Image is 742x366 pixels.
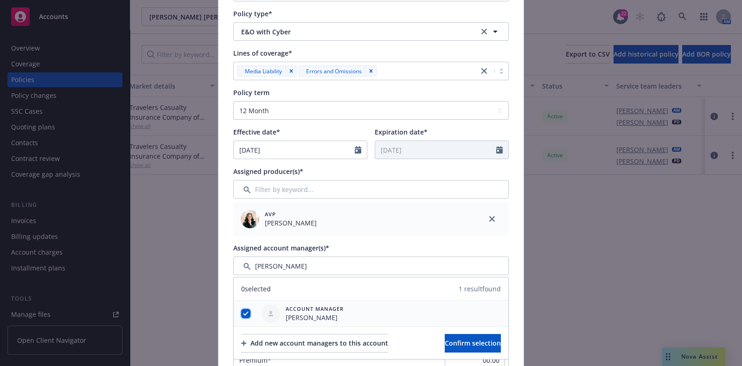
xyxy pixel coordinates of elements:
svg: Calendar [496,146,503,154]
svg: Calendar [355,146,361,154]
button: Confirm selection [445,334,501,353]
input: Filter by keyword... [233,257,509,275]
span: E&O with Cyber [241,27,465,37]
input: MM/DD/YYYY [234,141,355,159]
input: MM/DD/YYYY [375,141,496,159]
span: Media Liability [241,66,282,76]
span: Assigned account manager(s)* [233,244,329,252]
span: 1 result found [459,284,501,294]
span: Policy term [233,88,269,97]
div: Remove [object Object] [365,65,377,77]
button: Add new account managers to this account [241,334,388,353]
span: [PERSON_NAME] [265,218,317,228]
div: Remove [object Object] [286,65,297,77]
a: close [486,213,498,225]
a: close [479,65,490,77]
span: Effective date* [233,128,280,136]
span: Lines of coverage* [233,49,292,58]
span: AVP [265,210,317,218]
span: Expiration date* [375,128,428,136]
input: Filter by keyword... [233,180,509,199]
span: Media Liability [245,66,282,76]
button: E&O with Cyberclear selection [233,22,509,41]
span: Assigned producer(s)* [233,167,303,176]
span: 0 selected [241,284,271,294]
a: clear selection [479,26,490,37]
span: Errors and Omissions [306,66,362,76]
span: Policy type* [233,9,272,18]
span: Premium [239,356,271,365]
span: [PERSON_NAME] [286,313,344,322]
img: employee photo [241,210,259,228]
span: Confirm selection [445,339,501,347]
span: Errors and Omissions [302,66,362,76]
span: Account Manager [286,305,344,313]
